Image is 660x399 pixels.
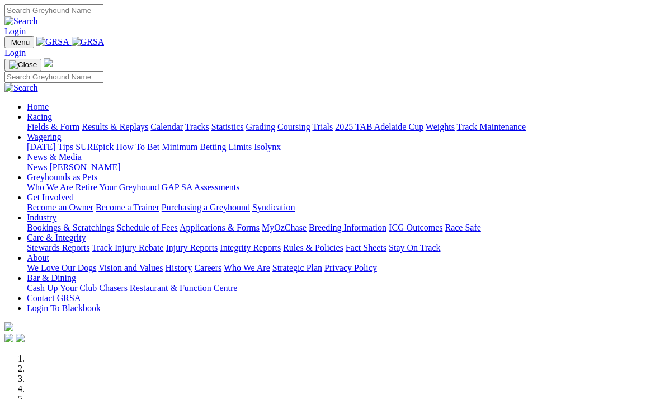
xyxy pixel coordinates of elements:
a: Care & Integrity [27,233,86,242]
a: Race Safe [445,223,480,232]
div: Bar & Dining [27,283,656,293]
a: Integrity Reports [220,243,281,252]
a: Stewards Reports [27,243,89,252]
a: Who We Are [27,182,73,192]
a: Track Maintenance [457,122,526,132]
a: News & Media [27,152,82,162]
span: Menu [11,38,30,46]
a: GAP SA Assessments [162,182,240,192]
a: Who We Are [224,263,270,273]
a: [DATE] Tips [27,142,73,152]
a: Syndication [252,203,295,212]
a: Login [4,26,26,36]
a: Purchasing a Greyhound [162,203,250,212]
a: Bar & Dining [27,273,76,283]
div: Racing [27,122,656,132]
a: Get Involved [27,193,74,202]
a: Chasers Restaurant & Function Centre [99,283,237,293]
img: GRSA [36,37,69,47]
a: Fact Sheets [346,243,386,252]
a: Become an Owner [27,203,93,212]
img: Close [9,60,37,69]
a: Breeding Information [309,223,386,232]
a: [PERSON_NAME] [49,162,120,172]
a: Careers [194,263,221,273]
a: Rules & Policies [283,243,343,252]
a: About [27,253,49,262]
div: Care & Integrity [27,243,656,253]
a: Retire Your Greyhound [76,182,159,192]
img: GRSA [72,37,105,47]
a: Trials [312,122,333,132]
a: Vision and Values [98,263,163,273]
img: twitter.svg [16,334,25,342]
div: Wagering [27,142,656,152]
img: logo-grsa-white.png [44,58,53,67]
a: Greyhounds as Pets [27,172,97,182]
a: Login [4,48,26,58]
a: News [27,162,47,172]
div: News & Media [27,162,656,172]
img: Search [4,83,38,93]
img: facebook.svg [4,334,13,342]
a: Applications & Forms [180,223,260,232]
a: 2025 TAB Adelaide Cup [335,122,423,132]
img: Search [4,16,38,26]
a: Strategic Plan [272,263,322,273]
a: Weights [426,122,455,132]
div: About [27,263,656,273]
a: Statistics [211,122,244,132]
a: Isolynx [254,142,281,152]
a: Contact GRSA [27,293,81,303]
a: History [165,263,192,273]
a: Cash Up Your Club [27,283,97,293]
a: Grading [246,122,275,132]
div: Industry [27,223,656,233]
a: SUREpick [76,142,114,152]
input: Search [4,71,103,83]
a: Fields & Form [27,122,79,132]
a: Calendar [150,122,183,132]
a: Home [27,102,49,111]
a: Coursing [277,122,310,132]
a: Results & Replays [82,122,148,132]
a: ICG Outcomes [389,223,442,232]
button: Toggle navigation [4,59,41,71]
a: Industry [27,213,56,222]
a: Track Injury Rebate [92,243,163,252]
a: Login To Blackbook [27,303,101,313]
a: Schedule of Fees [116,223,177,232]
a: MyOzChase [262,223,307,232]
a: How To Bet [116,142,160,152]
div: Get Involved [27,203,656,213]
a: Stay On Track [389,243,440,252]
a: Injury Reports [166,243,218,252]
button: Toggle navigation [4,36,34,48]
a: Minimum Betting Limits [162,142,252,152]
a: Become a Trainer [96,203,159,212]
a: Tracks [185,122,209,132]
div: Greyhounds as Pets [27,182,656,193]
a: Privacy Policy [324,263,377,273]
a: Wagering [27,132,62,142]
a: Racing [27,112,52,121]
img: logo-grsa-white.png [4,322,13,331]
a: Bookings & Scratchings [27,223,114,232]
input: Search [4,4,103,16]
a: We Love Our Dogs [27,263,96,273]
